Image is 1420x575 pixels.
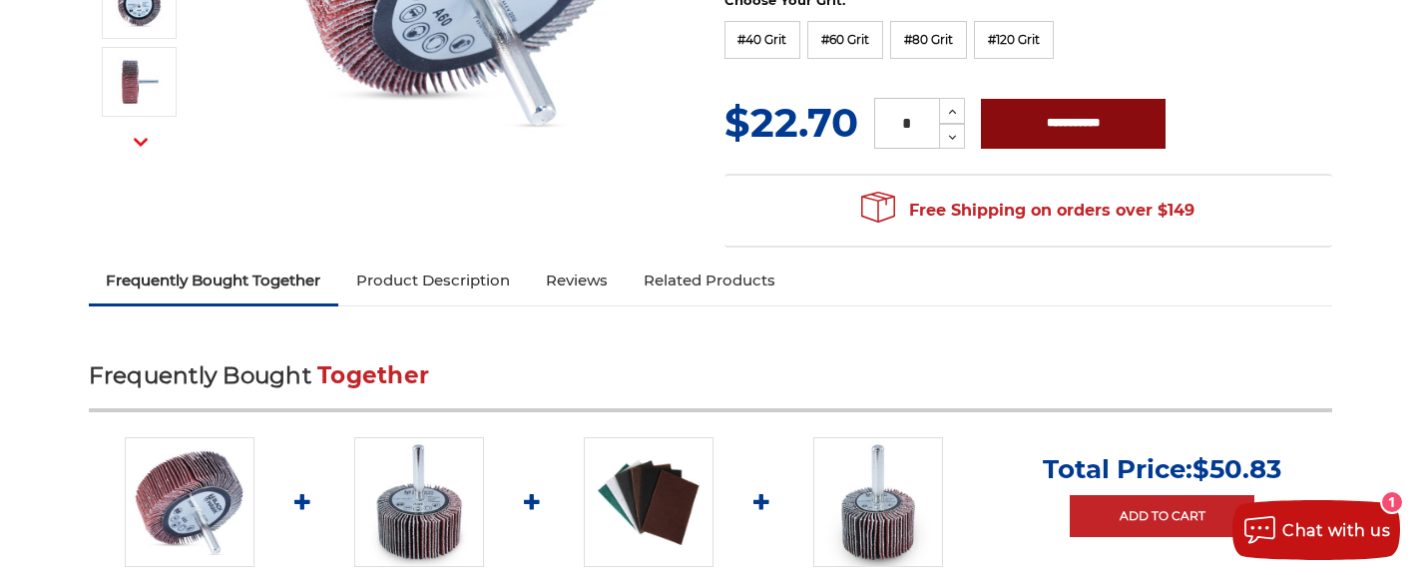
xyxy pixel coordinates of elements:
[1043,453,1281,485] p: Total Price:
[1282,521,1390,540] span: Chat with us
[528,259,626,302] a: Reviews
[117,121,165,164] button: Next
[89,259,339,302] a: Frequently Bought Together
[626,259,793,302] a: Related Products
[317,361,429,389] span: Together
[861,191,1194,231] span: Free Shipping on orders over $149
[89,361,311,389] span: Frequently Bought
[724,98,858,147] span: $22.70
[1070,495,1254,537] a: Add to Cart
[1192,453,1281,485] span: $50.83
[115,57,165,107] img: Mounted flap wheel for abrasive sanding
[125,437,254,567] img: Mounted flap wheel with 1/4" Shank
[338,259,528,302] a: Product Description
[1382,492,1402,512] div: 1
[1232,500,1400,560] button: Chat with us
